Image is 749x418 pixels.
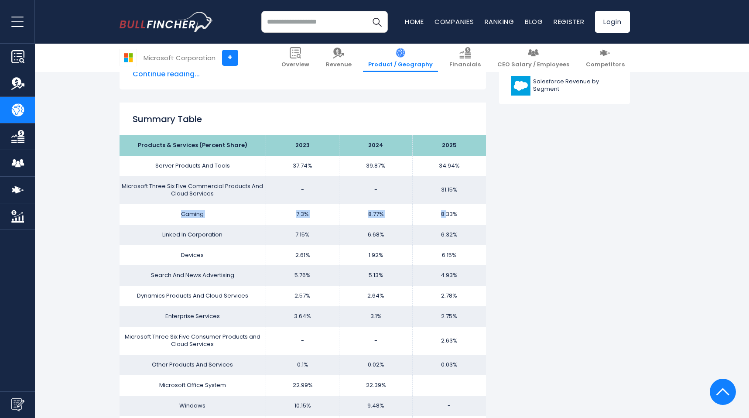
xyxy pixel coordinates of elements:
[120,12,213,32] a: Go to homepage
[276,44,315,72] a: Overview
[339,204,413,225] td: 8.77%
[326,61,352,69] span: Revenue
[120,375,266,396] td: Microsoft Office System
[525,17,543,26] a: Blog
[339,176,413,204] td: -
[413,355,486,375] td: 0.03%
[120,306,266,327] td: Enterprise Services
[595,11,630,33] a: Login
[266,204,339,225] td: 7.3%
[339,286,413,306] td: 2.64%
[144,53,215,63] div: Microsoft Corporation
[266,327,339,355] td: -
[492,44,575,72] a: CEO Salary / Employees
[405,17,424,26] a: Home
[497,61,569,69] span: CEO Salary / Employees
[413,176,486,204] td: 31.15%
[366,11,388,33] button: Search
[222,50,238,66] a: +
[581,44,630,72] a: Competitors
[120,135,266,156] th: Products & Services (Percent Share)
[133,69,473,79] span: Continue reading...
[533,78,618,93] span: Salesforce Revenue by Segment
[413,396,486,416] td: -
[339,265,413,286] td: 5.13%
[120,355,266,375] td: Other Products And Services
[120,49,137,66] img: MSFT logo
[339,327,413,355] td: -
[120,265,266,286] td: Search And News Advertising
[120,225,266,245] td: Linked In Corporation
[586,61,625,69] span: Competitors
[339,135,413,156] th: 2024
[120,176,266,204] td: Microsoft Three Six Five Commercial Products And Cloud Services
[413,265,486,286] td: 4.93%
[120,245,266,266] td: Devices
[120,327,266,355] td: Microsoft Three Six Five Consumer Products and Cloud Services
[120,286,266,306] td: Dynamics Products And Cloud Services
[485,17,514,26] a: Ranking
[413,204,486,225] td: 8.33%
[266,245,339,266] td: 2.61%
[266,176,339,204] td: -
[266,265,339,286] td: 5.76%
[339,306,413,327] td: 3.1%
[281,61,309,69] span: Overview
[266,156,339,176] td: 37.74%
[413,306,486,327] td: 2.75%
[449,61,481,69] span: Financials
[120,396,266,416] td: Windows
[554,17,585,26] a: Register
[266,225,339,245] td: 7.15%
[339,355,413,375] td: 0.02%
[413,286,486,306] td: 2.78%
[444,44,486,72] a: Financials
[363,44,438,72] a: Product / Geography
[266,306,339,327] td: 3.64%
[339,225,413,245] td: 6.68%
[266,396,339,416] td: 10.15%
[506,74,623,98] a: Salesforce Revenue by Segment
[511,76,530,96] img: CRM logo
[120,204,266,225] td: Gaming
[266,286,339,306] td: 2.57%
[339,396,413,416] td: 9.48%
[413,135,486,156] th: 2025
[368,61,433,69] span: Product / Geography
[413,156,486,176] td: 34.94%
[413,245,486,266] td: 6.15%
[266,355,339,375] td: 0.1%
[120,156,266,176] td: Server Products And Tools
[266,135,339,156] th: 2023
[413,375,486,396] td: -
[266,375,339,396] td: 22.99%
[339,375,413,396] td: 22.39%
[413,225,486,245] td: 6.32%
[339,245,413,266] td: 1.92%
[413,327,486,355] td: 2.63%
[321,44,357,72] a: Revenue
[434,17,474,26] a: Companies
[339,156,413,176] td: 39.87%
[133,113,473,126] h2: Summary Table
[120,12,213,32] img: bullfincher logo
